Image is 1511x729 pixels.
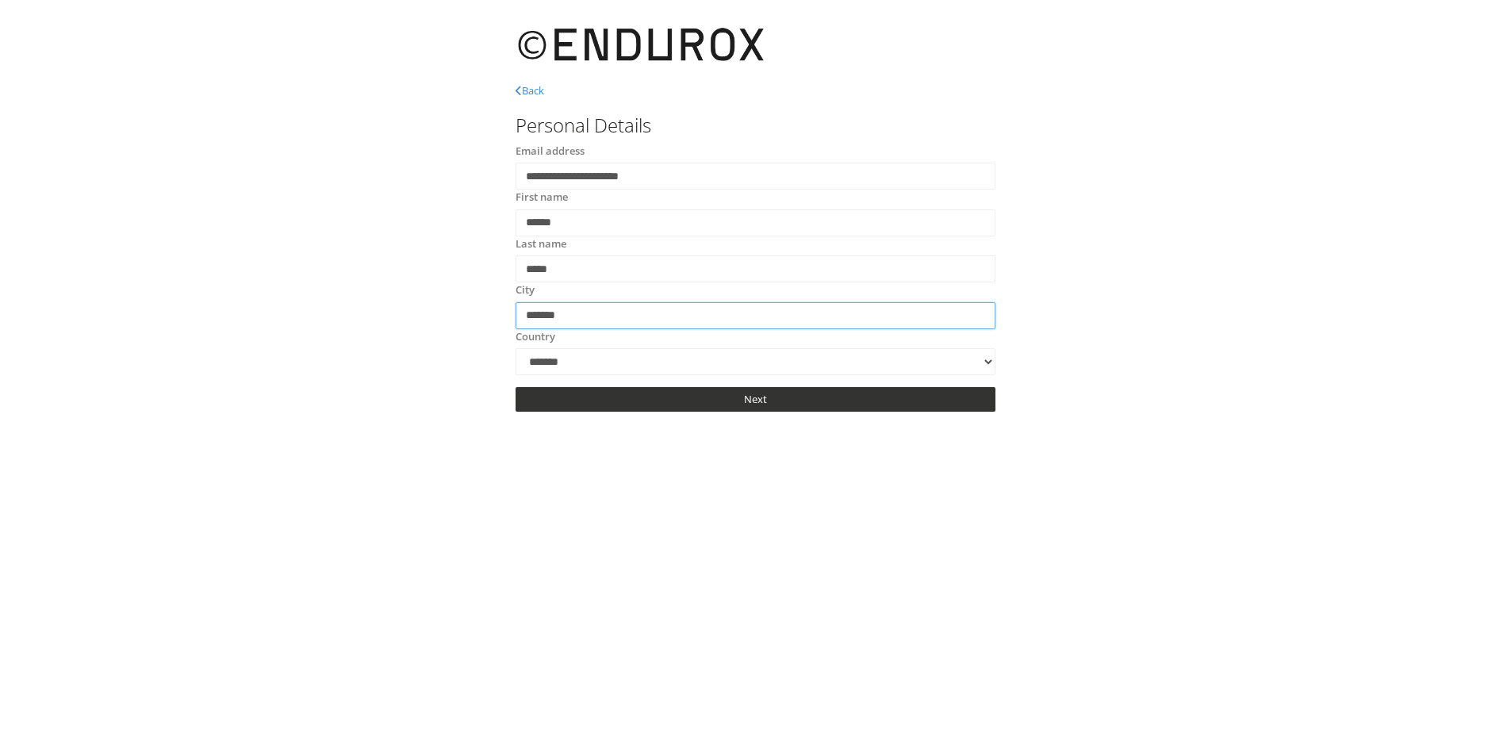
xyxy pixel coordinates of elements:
[516,282,535,298] label: City
[516,329,555,345] label: Country
[516,190,568,205] label: First name
[516,115,995,136] h3: Personal Details
[516,83,544,98] a: Back
[516,144,585,159] label: Email address
[516,16,768,75] img: Endurox_Black_Pad_2.png
[516,387,995,412] a: Next
[516,236,566,252] label: Last name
